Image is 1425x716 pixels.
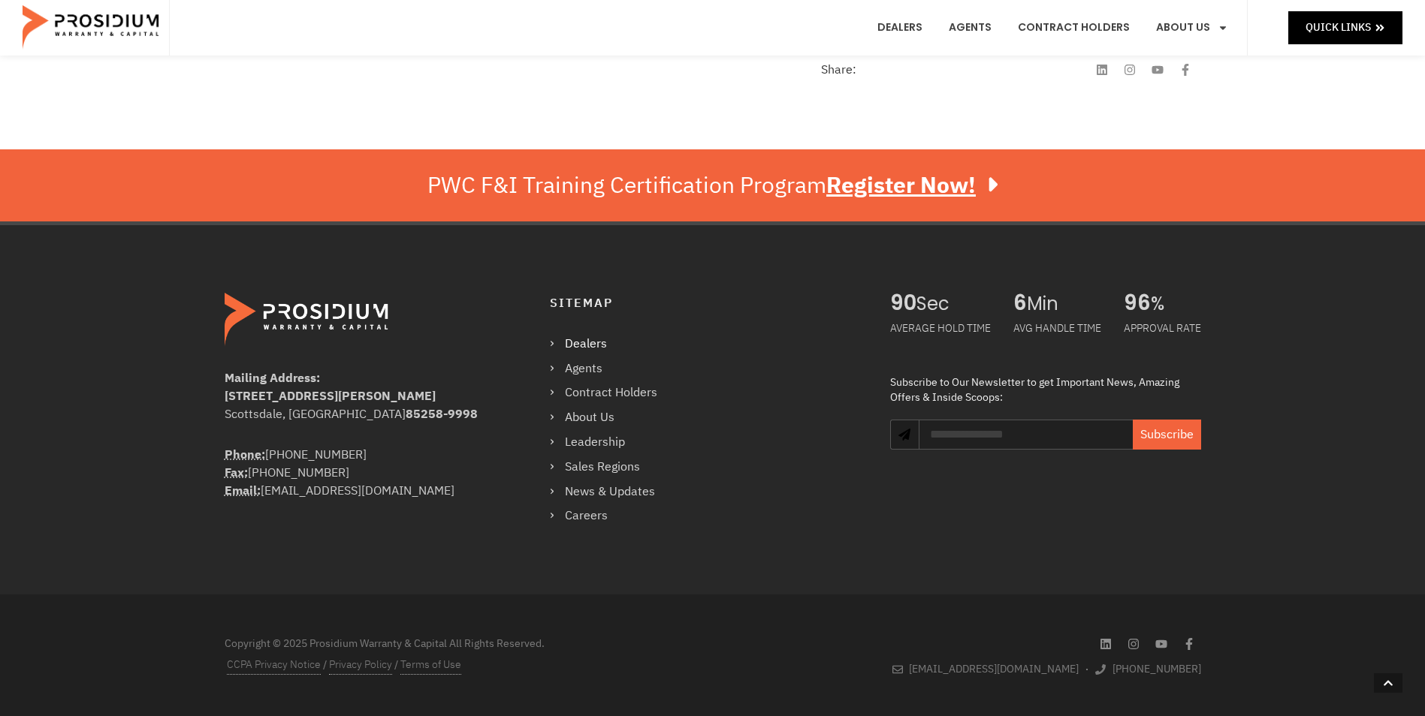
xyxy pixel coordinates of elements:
[1013,315,1101,341] div: AVG HANDLE TIME
[225,387,436,405] b: [STREET_ADDRESS][PERSON_NAME]
[1124,315,1201,341] div: APPROVAL RATE
[919,420,1200,465] form: Newsletter Form
[225,446,490,500] div: [PHONE_NUMBER] [PHONE_NUMBER] [EMAIL_ADDRESS][DOMAIN_NAME]
[406,405,478,423] b: 85258-9998
[550,333,672,527] nav: Menu
[1095,660,1201,678] a: [PHONE_NUMBER]
[890,375,1200,405] div: Subscribe to Our Newsletter to get Important News, Amazing Offers & Inside Scoops:
[821,64,856,76] h4: Share:
[225,464,248,482] abbr: Fax
[550,505,672,527] a: Careers
[225,655,705,675] div: / /
[1288,11,1402,44] a: Quick Links
[550,358,672,380] a: Agents
[225,482,261,500] strong: Email:
[550,432,672,453] a: Leadership
[1124,293,1151,315] span: 96
[427,172,998,199] div: PWC F&I Training Certification Program
[225,446,265,464] abbr: Phone Number
[329,655,392,675] a: Privacy Policy
[890,315,991,341] div: AVERAGE HOLD TIME
[916,293,991,315] span: Sec
[550,456,672,478] a: Sales Regions
[1140,426,1194,444] span: Subscribe
[225,446,265,464] strong: Phone:
[227,655,321,675] a: CCPA Privacy Notice
[225,482,261,500] abbr: Email Address
[892,660,1079,678] a: [EMAIL_ADDRESS][DOMAIN_NAME]
[550,407,672,429] a: About Us
[890,293,916,315] span: 90
[225,405,490,423] div: Scottsdale, [GEOGRAPHIC_DATA]
[1027,293,1101,315] span: Min
[1306,18,1371,37] span: Quick Links
[225,464,248,482] strong: Fax:
[826,168,976,202] u: Register Now!
[905,660,1079,678] span: [EMAIL_ADDRESS][DOMAIN_NAME]
[400,655,461,675] a: Terms of Use
[225,636,705,651] div: Copyright © 2025 Prosidium Warranty & Capital All Rights Reserved.
[225,369,320,387] b: Mailing Address:
[550,293,860,314] h4: Sitemap
[1013,293,1027,315] span: 6
[550,333,672,355] a: Dealers
[1151,293,1201,315] span: %
[1133,420,1201,450] button: Subscribe
[1109,660,1201,678] span: [PHONE_NUMBER]
[550,481,672,503] a: News & Updates
[550,382,672,404] a: Contract Holders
